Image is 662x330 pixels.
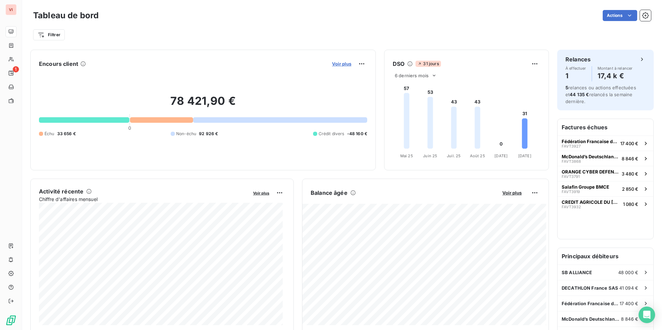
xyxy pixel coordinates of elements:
span: DECATHLON France SAS [562,285,618,291]
h4: 17,4 k € [598,70,633,81]
h6: Principaux débiteurs [558,248,653,264]
span: 92 926 € [199,131,218,137]
span: Voir plus [253,191,269,196]
button: Voir plus [251,190,271,196]
span: McDonald’s Deutschland LLC [562,316,621,322]
span: Échu [44,131,54,137]
span: ORANGE CYBER DEFENSE [562,169,619,174]
div: Open Intercom Messenger [639,307,655,323]
button: CREDIT AGRICOLE DU [GEOGRAPHIC_DATA]FAVT39321 080 € [558,196,653,211]
span: 8 846 € [621,316,638,322]
span: relances ou actions effectuées et relancés la semaine dernière. [565,85,636,104]
h6: DSO [393,60,404,68]
button: Filtrer [33,29,65,40]
tspan: [DATE] [494,153,508,158]
span: FAVT3791 [562,174,580,179]
span: SB ALLIANCE [562,270,592,275]
span: Fédération Francaise de Tennis [562,139,618,144]
span: 31 jours [415,61,441,67]
button: Salafin Groupe BMCEFAVT39192 850 € [558,181,653,196]
button: Voir plus [330,61,353,67]
span: Chiffre d'affaires mensuel [39,196,248,203]
span: 0 [128,125,131,131]
span: Crédit divers [319,131,344,137]
div: VI [6,4,17,15]
span: 1 [13,66,19,72]
tspan: Août 25 [470,153,485,158]
span: Fédération Francaise de Tennis [562,301,620,306]
span: FAVT3927 [562,144,581,148]
span: 17 400 € [620,301,638,306]
h6: Balance âgée [311,189,348,197]
span: 48 000 € [618,270,638,275]
span: 3 480 € [622,171,638,177]
span: Voir plus [332,61,351,67]
span: Voir plus [502,190,522,196]
tspan: Juil. 25 [447,153,461,158]
h6: Encours client [39,60,78,68]
span: 44 135 € [570,92,589,97]
h2: 78 421,90 € [39,94,367,115]
span: 6 derniers mois [395,73,429,78]
span: 1 080 € [623,201,638,207]
h6: Relances [565,55,591,63]
span: FAVT3932 [562,205,581,209]
button: Actions [603,10,637,21]
span: 41 094 € [619,285,638,291]
tspan: Juin 25 [423,153,437,158]
h3: Tableau de bord [33,9,99,22]
span: 17 400 € [620,141,638,146]
span: FAVT3868 [562,159,581,163]
button: Fédération Francaise de TennisFAVT392717 400 € [558,136,653,151]
span: FAVT3919 [562,190,580,194]
span: 8 846 € [622,156,638,161]
span: 33 656 € [57,131,76,137]
span: 2 850 € [622,186,638,192]
h6: Activité récente [39,187,83,196]
button: Voir plus [500,190,524,196]
tspan: [DATE] [518,153,531,158]
span: Non-échu [176,131,196,137]
span: Salafin Groupe BMCE [562,184,609,190]
button: McDonald’s Deutschland LLCFAVT38688 846 € [558,151,653,166]
span: -48 160 € [347,131,367,137]
span: McDonald’s Deutschland LLC [562,154,619,159]
span: Montant à relancer [598,66,633,70]
h4: 1 [565,70,586,81]
img: Logo LeanPay [6,315,17,326]
span: CREDIT AGRICOLE DU [GEOGRAPHIC_DATA] [562,199,620,205]
h6: Factures échues [558,119,653,136]
span: 5 [565,85,568,90]
span: À effectuer [565,66,586,70]
button: ORANGE CYBER DEFENSEFAVT37913 480 € [558,166,653,181]
tspan: Mai 25 [400,153,413,158]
